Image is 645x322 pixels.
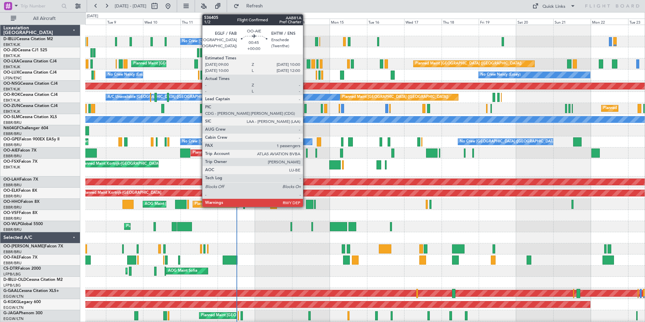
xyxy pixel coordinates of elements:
span: G-JAGA [3,311,19,315]
span: OO-JID [3,48,18,52]
div: Fri 12 [218,19,255,25]
span: OO-FAE [3,256,19,260]
a: OO-LXACessna Citation CJ4 [3,59,57,63]
span: OO-ZUN [3,104,20,108]
span: OO-LUX [3,71,19,75]
a: OO-JIDCessna CJ1 525 [3,48,47,52]
a: LFPB/LBG [3,283,21,288]
div: A/C Unavailable [GEOGRAPHIC_DATA] ([GEOGRAPHIC_DATA] National) [108,92,233,102]
div: AOG Maint Sofia [168,266,197,276]
a: OO-ROKCessna Citation CJ4 [3,93,58,97]
a: G-JAGAPhenom 300 [3,311,43,315]
a: EBBR/BRU [3,154,22,159]
a: OO-FSXFalcon 7X [3,160,37,164]
div: No Crew [GEOGRAPHIC_DATA] ([GEOGRAPHIC_DATA] National) [182,137,295,147]
div: Tue 9 [106,19,143,25]
div: Sat 20 [516,19,554,25]
button: Quick Links [529,1,579,11]
div: Mon 8 [68,19,106,25]
a: EBKT/KJK [3,53,20,58]
div: Planned Maint [GEOGRAPHIC_DATA] ([GEOGRAPHIC_DATA]) [201,311,307,321]
a: EBBR/BRU [3,261,22,266]
a: OO-AIEFalcon 7X [3,149,36,153]
input: Trip Number [21,1,59,11]
span: OO-LXA [3,59,19,63]
div: [DATE] [87,14,98,19]
a: EGGW/LTN [3,294,24,299]
div: Wed 17 [404,19,442,25]
div: Quick Links [542,3,565,10]
div: Planned Maint [GEOGRAPHIC_DATA] ([GEOGRAPHIC_DATA]) [415,59,522,69]
a: EGGW/LTN [3,316,24,321]
span: OO-ELK [3,189,19,193]
a: CS-DTRFalcon 2000 [3,267,41,271]
div: Mon 15 [330,19,367,25]
a: OO-[PERSON_NAME]Falcon 7X [3,244,63,248]
a: EBBR/BRU [3,216,22,221]
div: Tue 16 [367,19,404,25]
div: No Crew [GEOGRAPHIC_DATA] ([GEOGRAPHIC_DATA] National) [182,36,295,47]
div: Planned Maint Kortrijk-[GEOGRAPHIC_DATA] [83,188,161,198]
span: OO-LAH [3,178,20,182]
span: OO-AIE [3,149,18,153]
span: G-KGKG [3,300,19,304]
a: OO-NSGCessna Citation CJ4 [3,82,58,86]
div: Planned Maint [GEOGRAPHIC_DATA] ([GEOGRAPHIC_DATA]) [342,92,448,102]
div: AOG Maint [US_STATE] ([GEOGRAPHIC_DATA]) [145,199,226,209]
a: EBBR/BRU [3,183,22,188]
span: OO-FSX [3,160,19,164]
div: Planned Maint Liege [126,221,161,232]
span: Refresh [241,4,269,8]
a: EBKT/KJK [3,109,20,114]
span: G-GAAL [3,289,19,293]
div: Sun 21 [553,19,591,25]
a: EBBR/BRU [3,142,22,147]
span: OO-ROK [3,93,20,97]
div: Planned Maint Geneva (Cointrin) [195,199,250,209]
a: EBKT/KJK [3,64,20,70]
span: D-IBLU-OLD [3,278,26,282]
div: Planned Maint [GEOGRAPHIC_DATA] ([GEOGRAPHIC_DATA] National) [133,59,255,69]
div: No Crew Nancy (Essey) [108,70,148,80]
span: OO-[PERSON_NAME] [3,244,45,248]
span: D-IBLU [3,37,17,41]
button: All Aircraft [7,13,73,24]
div: Planned Maint [GEOGRAPHIC_DATA] ([GEOGRAPHIC_DATA]) [193,148,299,158]
span: OO-GPE [3,137,19,141]
div: No Crew [GEOGRAPHIC_DATA] ([GEOGRAPHIC_DATA] National) [460,137,573,147]
a: G-KGKGLegacy 600 [3,300,41,304]
a: EBKT/KJK [3,87,20,92]
a: EBBR/BRU [3,205,22,210]
button: Refresh [230,1,271,11]
span: OO-SLM [3,115,20,119]
a: OO-HHOFalcon 8X [3,200,39,204]
div: No Crew Nancy (Essey) [480,70,521,80]
div: Wed 10 [143,19,180,25]
a: LFSN/ENC [3,76,22,81]
a: EBKT/KJK [3,98,20,103]
span: All Aircraft [18,16,71,21]
a: EBKT/KJK [3,165,20,170]
a: EGGW/LTN [3,305,24,310]
a: OO-LAHFalcon 7X [3,178,38,182]
a: LFPB/LBG [3,272,21,277]
a: OO-SLMCessna Citation XLS [3,115,57,119]
a: OO-GPEFalcon 900EX EASy II [3,137,59,141]
span: N604GF [3,126,19,130]
a: EBBR/BRU [3,131,22,136]
div: Thu 18 [442,19,479,25]
a: D-IBLUCessna Citation M2 [3,37,53,41]
a: G-GAALCessna Citation XLS+ [3,289,59,293]
div: Mon 22 [591,19,628,25]
a: OO-ELKFalcon 8X [3,189,37,193]
a: N604GFChallenger 604 [3,126,48,130]
div: Thu 11 [180,19,218,25]
a: OO-LUXCessna Citation CJ4 [3,71,57,75]
a: EBKT/KJK [3,42,20,47]
a: EBBR/BRU [3,227,22,232]
a: OO-VSFFalcon 8X [3,211,37,215]
div: Planned Maint Kortrijk-[GEOGRAPHIC_DATA] [81,159,160,169]
a: OO-WLPGlobal 5500 [3,222,43,226]
a: OO-ZUNCessna Citation CJ4 [3,104,58,108]
div: Sun 14 [292,19,330,25]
